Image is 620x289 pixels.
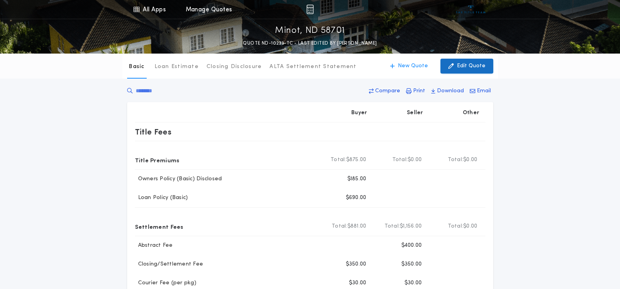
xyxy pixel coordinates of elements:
[398,62,428,70] p: New Quote
[129,63,144,71] p: Basic
[429,84,466,98] button: Download
[404,84,428,98] button: Print
[457,62,485,70] p: Edit Quote
[477,87,491,95] p: Email
[392,156,408,164] b: Total:
[346,156,367,164] span: $875.00
[270,63,356,71] p: ALTA Settlement Statement
[385,223,400,230] b: Total:
[456,5,485,13] img: vs-icon
[135,242,173,250] p: Abstract Fee
[404,279,422,287] p: $30.00
[407,109,423,117] p: Seller
[306,5,314,14] img: img
[243,39,377,47] p: QUOTE ND-10233-TC - LAST EDITED BY [PERSON_NAME]
[448,223,464,230] b: Total:
[135,220,183,233] p: Settlement Fees
[207,63,262,71] p: Closing Disclosure
[332,223,347,230] b: Total:
[463,223,477,230] span: $0.00
[367,84,403,98] button: Compare
[448,156,464,164] b: Total:
[347,175,367,183] p: $185.00
[413,87,425,95] p: Print
[401,242,422,250] p: $400.00
[351,109,367,117] p: Buyer
[275,25,345,37] p: Minot, ND 58701
[382,59,436,74] button: New Quote
[462,109,479,117] p: Other
[135,175,222,183] p: Owners Policy (Basic) Disclosed
[135,260,203,268] p: Closing/Settlement Fee
[467,84,493,98] button: Email
[463,156,477,164] span: $0.00
[375,87,400,95] p: Compare
[401,260,422,268] p: $350.00
[135,279,196,287] p: Courier Fee (per pkg)
[331,156,346,164] b: Total:
[437,87,464,95] p: Download
[155,63,199,71] p: Loan Estimate
[400,223,422,230] span: $1,156.00
[347,223,367,230] span: $881.00
[135,194,188,202] p: Loan Policy (Basic)
[349,279,367,287] p: $30.00
[135,126,172,138] p: Title Fees
[346,260,367,268] p: $350.00
[135,154,180,166] p: Title Premiums
[408,156,422,164] span: $0.00
[346,194,367,202] p: $690.00
[440,59,493,74] button: Edit Quote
